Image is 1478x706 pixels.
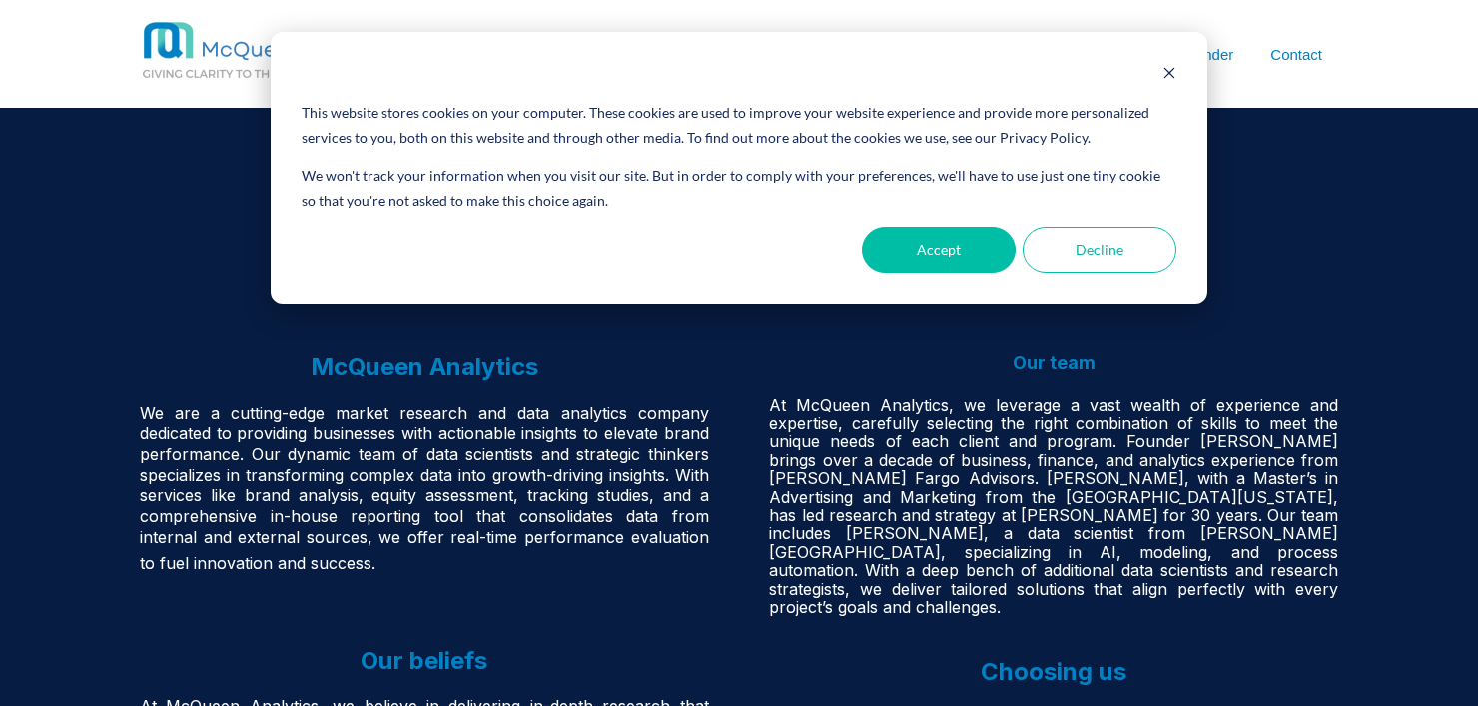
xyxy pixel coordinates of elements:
img: MCQ BG 1 [140,20,489,83]
span: Our beliefs [361,646,487,675]
span: We are a cutting-edge market research and data analytics company dedicated to providing businesse... [140,403,709,574]
div: This website stores cookies on your computer. These cookies are used to improve your website expe... [302,101,1176,150]
span: McQueen Analytics [311,353,538,381]
span: Our team [1013,353,1096,373]
a: Contact [1270,44,1322,65]
button: Dismiss cookie banner [1162,63,1176,88]
div: Cookie banner [271,32,1207,304]
span: Choosing us [981,657,1126,686]
button: Accept [862,227,1016,273]
p: We won't track your information when you visit our site. But in order to comply with your prefere... [302,164,1176,213]
button: Decline [1023,227,1176,273]
span: At McQueen Analytics, we leverage a vast wealth of experience and expertise, carefully selecting ... [769,395,1338,617]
